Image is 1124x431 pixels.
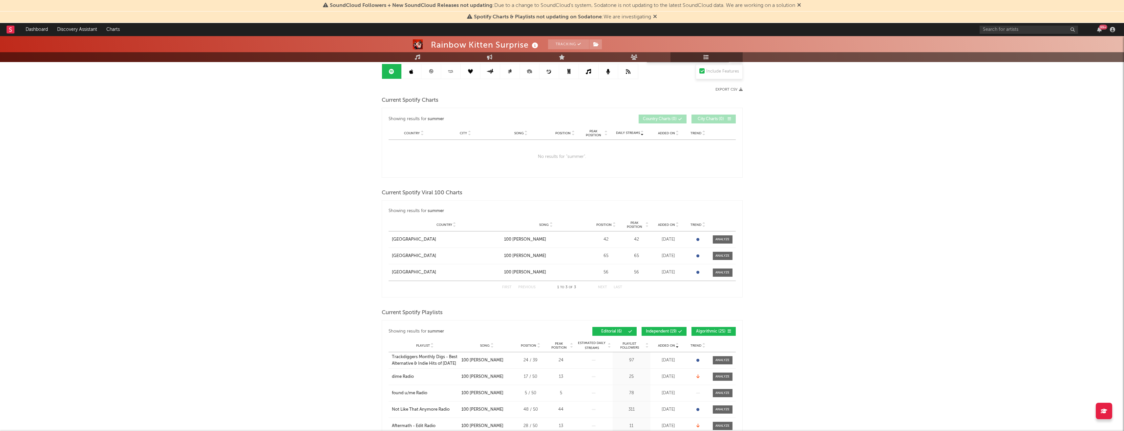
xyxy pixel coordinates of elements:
[102,23,124,36] a: Charts
[980,26,1078,34] input: Search for artists
[516,357,545,364] div: 24 / 39
[624,253,649,259] div: 65
[330,3,795,8] span: : Due to a change to SoundCloud's system, Sodatone is not updating to the latest SoundCloud data....
[652,423,685,429] div: [DATE]
[504,253,546,259] div: 100 [PERSON_NAME]
[330,3,493,8] span: SoundCloud Followers + New SoundCloud Releases not updating
[658,223,675,227] span: Added On
[428,328,444,335] div: summer
[555,131,571,135] span: Position
[392,269,501,276] a: [GEOGRAPHIC_DATA]
[696,117,726,121] span: City Charts ( 0 )
[614,423,649,429] div: 11
[624,236,649,243] div: 42
[392,236,436,243] div: [GEOGRAPHIC_DATA]
[549,406,573,413] div: 44
[715,88,743,92] button: Export CSV
[461,406,503,413] div: 100 [PERSON_NAME]
[639,115,687,123] button: Country Charts(0)
[392,406,450,413] div: Not Like That Anymore Radio
[504,236,588,243] a: 100 [PERSON_NAME]
[431,39,540,50] div: Rainbow Kitten Surprise
[389,207,562,215] div: Showing results for
[624,269,649,276] div: 56
[549,390,573,397] div: 5
[382,97,438,104] span: Current Spotify Charts
[549,342,569,350] span: Peak Position
[696,330,726,334] span: Algorithmic ( 25 )
[461,357,503,364] div: 100 [PERSON_NAME]
[461,374,503,380] div: 100 [PERSON_NAME]
[614,406,649,413] div: 311
[461,423,503,429] div: 100 [PERSON_NAME]
[591,236,621,243] div: 42
[643,117,677,121] span: Country Charts ( 0 )
[591,253,621,259] div: 65
[460,131,467,135] span: City
[392,253,436,259] div: [GEOGRAPHIC_DATA]
[392,390,458,397] a: found u/me Radio
[797,3,801,8] span: Dismiss
[514,131,524,135] span: Song
[690,131,701,135] span: Trend
[392,236,501,243] a: [GEOGRAPHIC_DATA]
[389,140,736,174] div: No results for " summer ".
[642,327,687,336] button: Independent(19)
[652,406,685,413] div: [DATE]
[614,286,622,289] button: Last
[569,286,573,289] span: of
[521,344,536,348] span: Position
[614,374,649,380] div: 25
[516,423,545,429] div: 28 / 50
[504,253,588,259] a: 100 [PERSON_NAME]
[516,374,545,380] div: 17 / 50
[504,269,588,276] a: 100 [PERSON_NAME]
[652,390,685,397] div: [DATE]
[691,115,736,123] button: City Charts(0)
[504,236,546,243] div: 100 [PERSON_NAME]
[706,68,739,75] div: Include Features
[416,344,430,348] span: Playlist
[690,223,701,227] span: Trend
[428,115,444,123] div: summer
[392,423,458,429] a: Aftermath - Edit Radio
[652,357,685,364] div: [DATE]
[598,286,607,289] button: Next
[474,14,651,20] span: : We are investigating
[392,269,436,276] div: [GEOGRAPHIC_DATA]
[480,344,490,348] span: Song
[691,327,736,336] button: Algorithmic(25)
[392,374,414,380] div: dime Radio
[614,342,645,350] span: Playlist Followers
[474,14,602,20] span: Spotify Charts & Playlists not updating on Sodatone
[539,223,549,227] span: Song
[382,189,462,197] span: Current Spotify Viral 100 Charts
[516,406,545,413] div: 48 / 50
[392,423,435,429] div: Aftermath - Edit Radio
[577,341,607,351] span: Estimated Daily Streams
[652,269,685,276] div: [DATE]
[518,286,536,289] button: Previous
[1097,27,1102,32] button: 99+
[428,207,444,215] div: summer
[504,269,546,276] div: 100 [PERSON_NAME]
[658,344,675,348] span: Added On
[389,327,562,336] div: Showing results for
[614,390,649,397] div: 78
[653,14,657,20] span: Dismiss
[404,131,420,135] span: Country
[583,129,604,137] span: Peak Position
[53,23,102,36] a: Discovery Assistant
[652,253,685,259] div: [DATE]
[389,115,562,123] div: Showing results for
[436,223,452,227] span: Country
[652,374,685,380] div: [DATE]
[596,223,612,227] span: Position
[392,354,458,367] a: Trackdiggers Monthly Digs - Best Alternative & Indie Hits of [DATE]
[549,284,585,291] div: 1 3 3
[597,330,627,334] span: Editorial ( 6 )
[392,406,458,413] a: Not Like That Anymore Radio
[646,330,677,334] span: Independent ( 19 )
[392,390,427,397] div: found u/me Radio
[502,286,512,289] button: First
